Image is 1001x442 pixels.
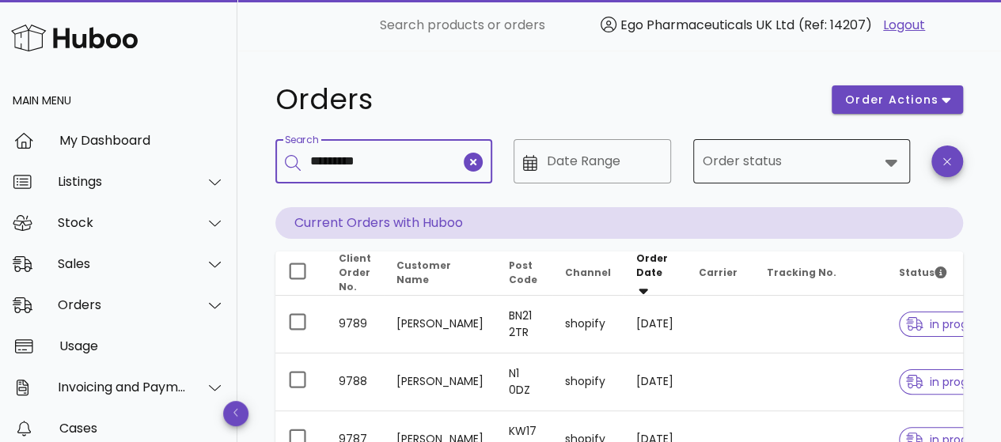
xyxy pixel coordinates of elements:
div: Invoicing and Payments [58,380,187,395]
div: My Dashboard [59,133,225,148]
img: Huboo Logo [11,21,138,55]
span: Status [899,266,946,279]
span: Post Code [509,259,537,286]
a: Logout [883,16,925,35]
td: [PERSON_NAME] [384,353,496,411]
div: Stock [58,215,187,230]
button: clear icon [464,153,483,172]
div: Usage [59,338,225,353]
span: Customer Name [396,259,451,286]
th: Tracking No. [754,251,886,296]
span: Tracking No. [767,266,836,279]
span: Ego Pharmaceuticals UK Ltd [620,16,794,34]
span: Client Order No. [339,251,371,293]
th: Carrier [686,251,754,296]
td: 9789 [326,296,384,353]
td: BN21 2TR [496,296,552,353]
td: shopify [552,296,624,353]
th: Order Date: Sorted descending. Activate to remove sorting. [624,251,686,296]
span: in progress [906,319,990,330]
div: Order status [693,139,910,183]
div: Orders [58,297,187,312]
span: Channel [565,266,611,279]
th: Post Code [496,251,552,296]
p: Current Orders with Huboo [275,207,963,239]
div: Cases [59,421,225,436]
span: Carrier [699,266,737,279]
td: [DATE] [624,296,686,353]
td: N1 0DZ [496,353,552,411]
h1: Orders [275,85,813,114]
th: Channel [552,251,624,296]
th: Client Order No. [326,251,384,296]
span: Order Date [636,251,668,279]
span: in progress [906,376,990,387]
span: (Ref: 14207) [798,16,872,34]
label: Search [285,134,318,146]
td: [PERSON_NAME] [384,296,496,353]
td: 9788 [326,353,384,411]
div: Sales [58,256,187,271]
div: Listings [58,174,187,189]
button: order actions [832,85,963,114]
span: order actions [844,92,939,108]
td: [DATE] [624,353,686,411]
th: Customer Name [384,251,496,296]
td: shopify [552,353,624,411]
